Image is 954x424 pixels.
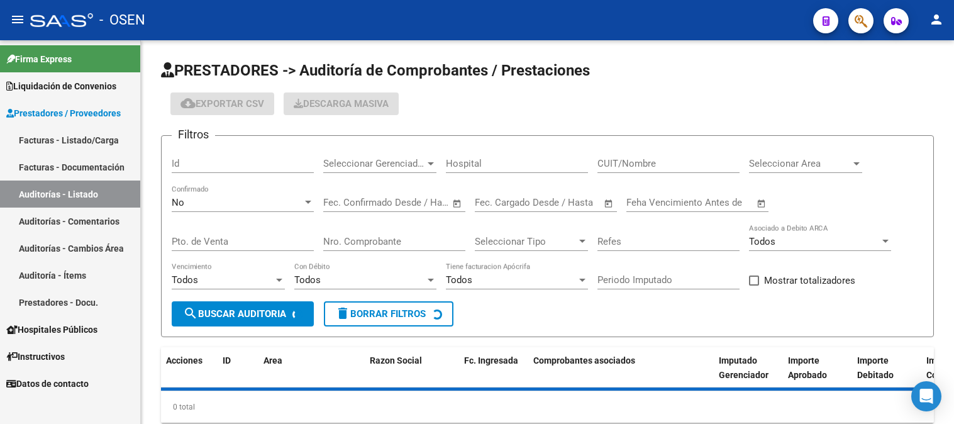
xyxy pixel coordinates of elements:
span: Prestadores / Proveedores [6,106,121,120]
span: Descarga Masiva [294,98,389,109]
span: Acciones [166,355,202,365]
span: Seleccionar Gerenciador [323,158,425,169]
span: Comprobantes asociados [533,355,635,365]
button: Buscar Auditoria [172,301,314,326]
datatable-header-cell: Area [258,347,347,403]
span: Liquidación de Convenios [6,79,116,93]
span: PRESTADORES -> Auditoría de Comprobantes / Prestaciones [161,62,590,79]
span: Hospitales Públicos [6,323,97,337]
h3: Filtros [172,126,215,143]
span: Todos [172,274,198,286]
span: No [172,197,184,208]
datatable-header-cell: Imputado Gerenciador [714,347,783,403]
span: Datos de contacto [6,377,89,391]
mat-icon: delete [335,306,350,321]
span: Fc. Ingresada [464,355,518,365]
div: 0 total [161,391,934,423]
span: ID [223,355,231,365]
span: Imputado Gerenciador [719,355,768,380]
span: Borrar Filtros [335,308,426,320]
datatable-header-cell: Importe Aprobado [783,347,852,403]
span: Todos [749,236,775,247]
datatable-header-cell: Fc. Ingresada [459,347,528,403]
button: Borrar Filtros [324,301,453,326]
button: Open calendar [755,196,769,211]
span: Importe Aprobado [788,355,827,380]
datatable-header-cell: Importe Debitado [852,347,921,403]
button: Open calendar [450,196,465,211]
button: Open calendar [602,196,616,211]
span: Firma Express [6,52,72,66]
span: Area [263,355,282,365]
input: End date [375,197,436,208]
span: Exportar CSV [180,98,264,109]
button: Exportar CSV [170,92,274,115]
datatable-header-cell: Comprobantes asociados [528,347,714,403]
mat-icon: person [929,12,944,27]
datatable-header-cell: Razon Social [365,347,459,403]
datatable-header-cell: ID [218,347,258,403]
span: Instructivos [6,350,65,364]
div: Open Intercom Messenger [911,381,941,411]
span: Mostrar totalizadores [764,273,855,288]
mat-icon: menu [10,12,25,27]
span: - OSEN [99,6,145,34]
span: Todos [294,274,321,286]
span: Buscar Auditoria [183,308,286,320]
span: Importe Debitado [857,355,894,380]
input: End date [527,197,588,208]
span: Todos [446,274,472,286]
datatable-header-cell: Acciones [161,347,218,403]
app-download-masive: Descarga masiva de comprobantes (adjuntos) [284,92,399,115]
mat-icon: cloud_download [180,96,196,111]
span: Seleccionar Area [749,158,851,169]
span: Razon Social [370,355,422,365]
button: Descarga Masiva [284,92,399,115]
input: Start date [475,197,516,208]
input: Start date [323,197,364,208]
mat-icon: search [183,306,198,321]
span: Seleccionar Tipo [475,236,577,247]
